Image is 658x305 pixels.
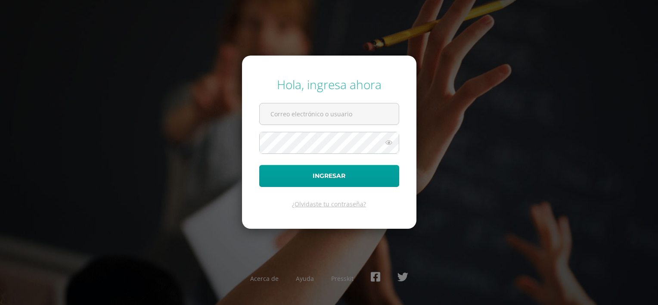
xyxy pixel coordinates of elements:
a: ¿Olvidaste tu contraseña? [292,200,366,208]
input: Correo electrónico o usuario [260,103,399,124]
a: Acerca de [250,274,279,283]
a: Ayuda [296,274,314,283]
a: Presskit [331,274,354,283]
div: Hola, ingresa ahora [259,76,399,93]
button: Ingresar [259,165,399,187]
